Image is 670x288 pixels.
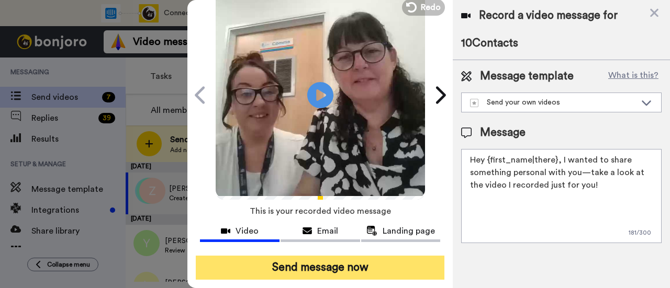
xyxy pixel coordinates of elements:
[470,99,478,107] img: demo-template.svg
[250,200,391,223] span: This is your recorded video message
[470,97,636,108] div: Send your own videos
[461,149,662,243] textarea: Hey {first_name|there}, I wanted to share something personal with you—take a look at the video I ...
[480,125,526,141] span: Message
[317,225,338,237] span: Email
[383,225,435,237] span: Landing page
[196,256,444,280] button: Send message now
[236,225,259,237] span: Video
